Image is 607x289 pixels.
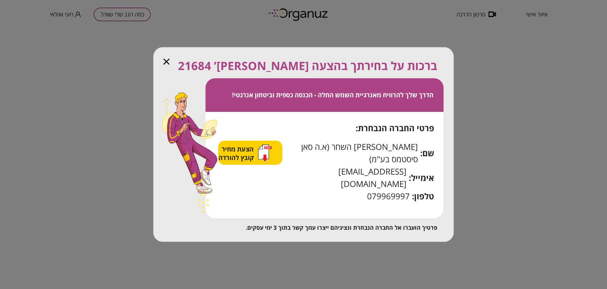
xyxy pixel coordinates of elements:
span: הצעת מחיר קובץ להורדה [218,145,255,162]
span: הדרך שלך להרוויח מאנרגיית השמש החלה - הכנסה כספית וביטחון אנרגטי! [232,91,433,99]
span: [PERSON_NAME] השחר (א.ה סאן סיסטמס בע"מ) [282,141,418,165]
span: ברכות על בחירתך בהצעה [PERSON_NAME]’ 21684 [178,57,437,74]
div: פרטי החברה הנבחרת: [218,122,434,134]
span: טלפון: [412,190,434,202]
span: 079969997 [367,190,410,202]
span: שם: [420,147,434,159]
button: הצעת מחיר קובץ להורדה [218,144,272,162]
span: אימייל: [409,172,434,184]
span: [EMAIL_ADDRESS][DOMAIN_NAME] [282,165,407,190]
span: פרטיך הועברו אל החברה הנבחרת ונציגיהם ייצרו עמך קשר בתוך 3 ימי עסקים. [246,224,437,231]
